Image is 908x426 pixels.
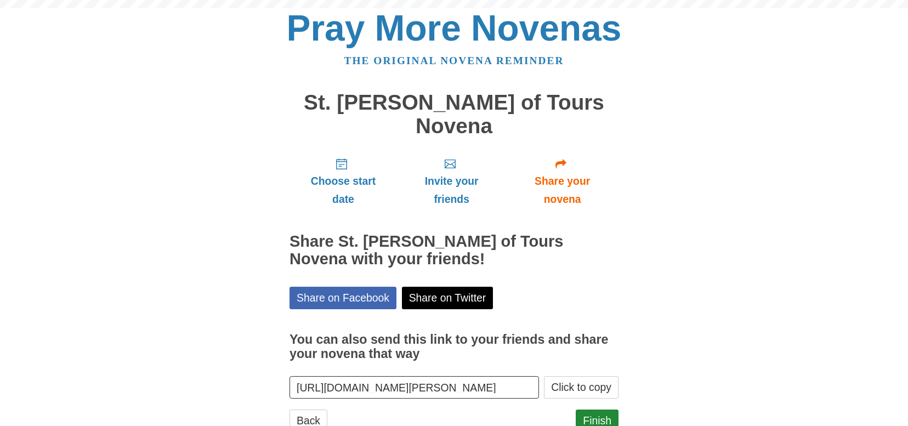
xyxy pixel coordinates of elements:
[290,149,397,214] a: Choose start date
[300,172,386,208] span: Choose start date
[517,172,608,208] span: Share your novena
[402,287,493,309] a: Share on Twitter
[290,333,618,361] h3: You can also send this link to your friends and share your novena that way
[344,55,564,66] a: The original novena reminder
[397,149,506,214] a: Invite your friends
[290,287,396,309] a: Share on Facebook
[290,233,618,268] h2: Share St. [PERSON_NAME] of Tours Novena with your friends!
[408,172,495,208] span: Invite your friends
[544,376,618,399] button: Click to copy
[287,8,622,48] a: Pray More Novenas
[506,149,618,214] a: Share your novena
[290,91,618,138] h1: St. [PERSON_NAME] of Tours Novena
